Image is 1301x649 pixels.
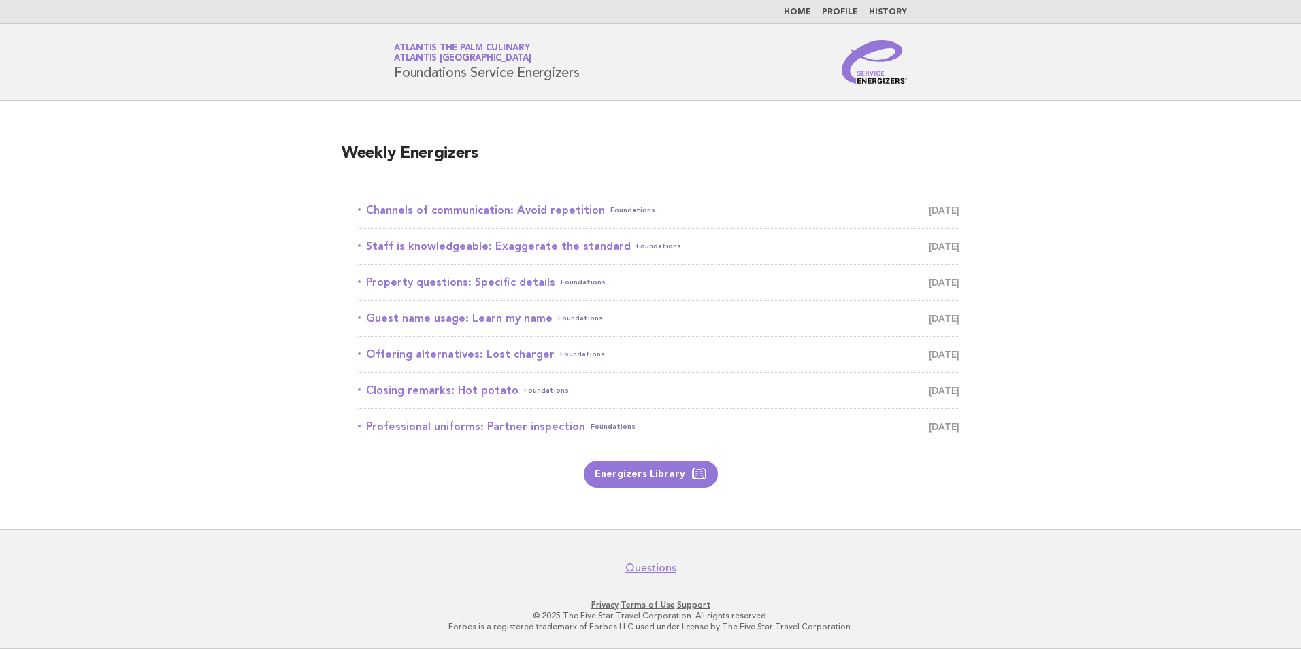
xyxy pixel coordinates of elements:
[394,44,531,63] a: Atlantis The Palm CulinaryAtlantis [GEOGRAPHIC_DATA]
[394,54,531,63] span: Atlantis [GEOGRAPHIC_DATA]
[929,309,959,328] span: [DATE]
[394,44,580,80] h1: Foundations Service Energizers
[784,8,811,16] a: Home
[591,417,636,436] span: Foundations
[822,8,858,16] a: Profile
[560,345,605,364] span: Foundations
[342,143,959,176] h2: Weekly Energizers
[929,381,959,400] span: [DATE]
[234,621,1067,632] p: Forbes is a registered trademark of Forbes LLC used under license by The Five Star Travel Corpora...
[610,201,655,220] span: Foundations
[584,461,718,488] a: Energizers Library
[929,345,959,364] span: [DATE]
[358,237,959,256] a: Staff is knowledgeable: Exaggerate the standardFoundations [DATE]
[358,309,959,328] a: Guest name usage: Learn my nameFoundations [DATE]
[358,381,959,400] a: Closing remarks: Hot potatoFoundations [DATE]
[625,561,676,575] a: Questions
[561,273,606,292] span: Foundations
[524,381,569,400] span: Foundations
[621,600,675,610] a: Terms of Use
[358,345,959,364] a: Offering alternatives: Lost chargerFoundations [DATE]
[929,201,959,220] span: [DATE]
[869,8,907,16] a: History
[929,273,959,292] span: [DATE]
[234,599,1067,610] p: · ·
[358,273,959,292] a: Property questions: Specific detailsFoundations [DATE]
[558,309,603,328] span: Foundations
[358,417,959,436] a: Professional uniforms: Partner inspectionFoundations [DATE]
[929,237,959,256] span: [DATE]
[358,201,959,220] a: Channels of communication: Avoid repetitionFoundations [DATE]
[234,610,1067,621] p: © 2025 The Five Star Travel Corporation. All rights reserved.
[677,600,710,610] a: Support
[929,417,959,436] span: [DATE]
[636,237,681,256] span: Foundations
[842,40,907,84] img: Service Energizers
[591,600,619,610] a: Privacy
